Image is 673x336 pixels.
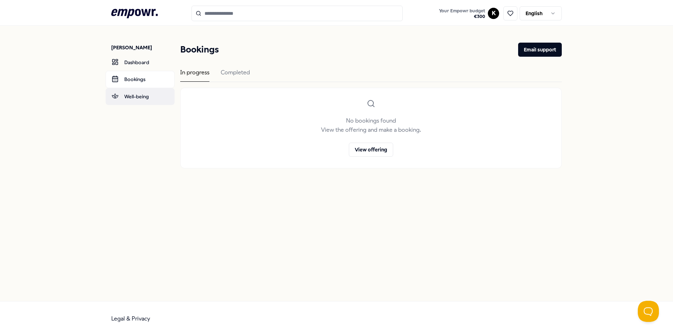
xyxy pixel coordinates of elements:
[518,43,562,57] button: Email support
[106,71,175,88] a: Bookings
[438,7,486,21] button: Your Empowr budget€300
[488,8,499,19] button: K
[111,44,175,51] p: [PERSON_NAME]
[180,68,209,82] div: In progress
[221,68,250,82] div: Completed
[439,14,485,19] span: € 300
[106,88,175,105] a: Well-being
[191,6,403,21] input: Search for products, categories or subcategories
[638,301,659,322] iframe: Help Scout Beacon - Open
[111,315,150,322] a: Legal & Privacy
[180,43,219,57] h1: Bookings
[349,143,393,157] button: View offering
[439,8,485,14] span: Your Empowr budget
[321,116,421,134] p: No bookings found View the offering and make a booking.
[436,6,488,21] a: Your Empowr budget€300
[106,54,175,71] a: Dashboard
